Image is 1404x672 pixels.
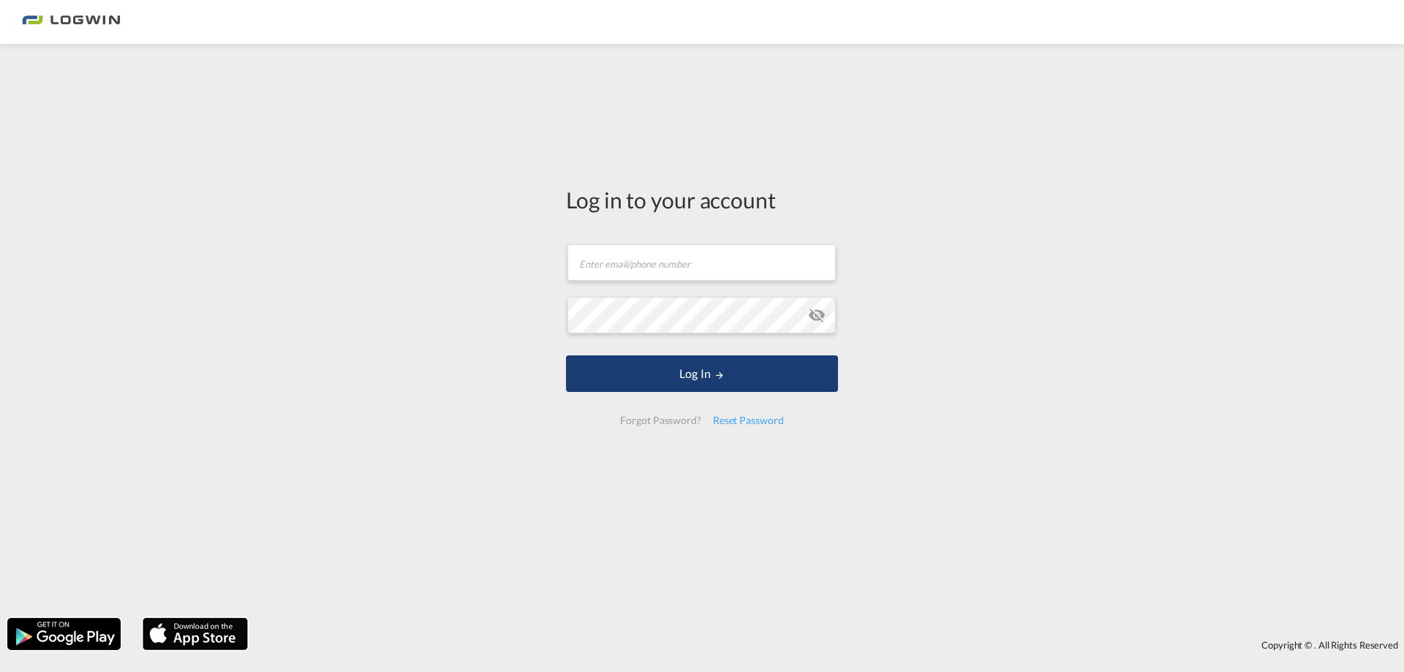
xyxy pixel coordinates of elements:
img: bc73a0e0d8c111efacd525e4c8ad7d32.png [22,6,121,39]
div: Log in to your account [566,184,838,215]
md-icon: icon-eye-off [808,306,826,324]
div: Copyright © . All Rights Reserved [255,633,1404,657]
div: Forgot Password? [614,407,706,434]
div: Reset Password [707,407,790,434]
img: apple.png [141,616,249,652]
input: Enter email/phone number [567,244,836,281]
button: LOGIN [566,355,838,392]
img: google.png [6,616,122,652]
